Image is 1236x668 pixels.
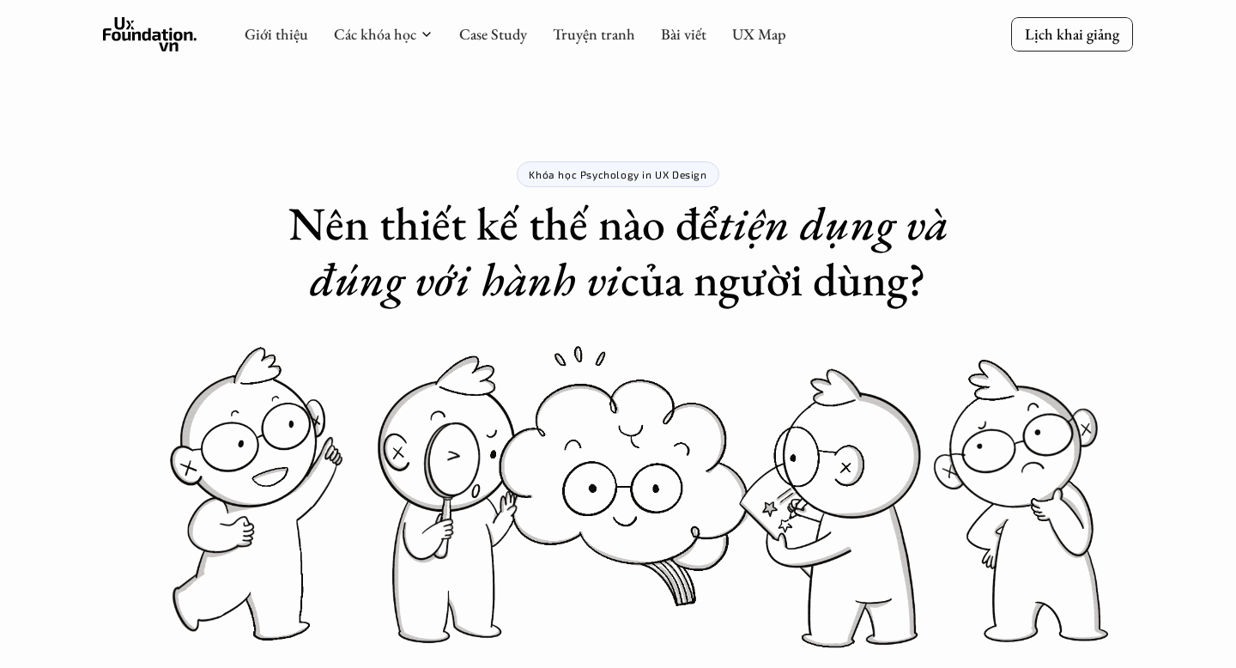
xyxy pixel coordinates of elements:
[732,24,786,44] a: UX Map
[529,168,706,180] p: Khóa học Psychology in UX Design
[459,24,527,44] a: Case Study
[1011,17,1133,51] a: Lịch khai giảng
[310,193,959,309] em: tiện dụng và đúng với hành vi
[334,24,416,44] a: Các khóa học
[1025,24,1119,44] p: Lịch khai giảng
[553,24,635,44] a: Truyện tranh
[661,24,706,44] a: Bài viết
[245,24,308,44] a: Giới thiệu
[275,196,961,307] h1: Nên thiết kế thế nào để của người dùng?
